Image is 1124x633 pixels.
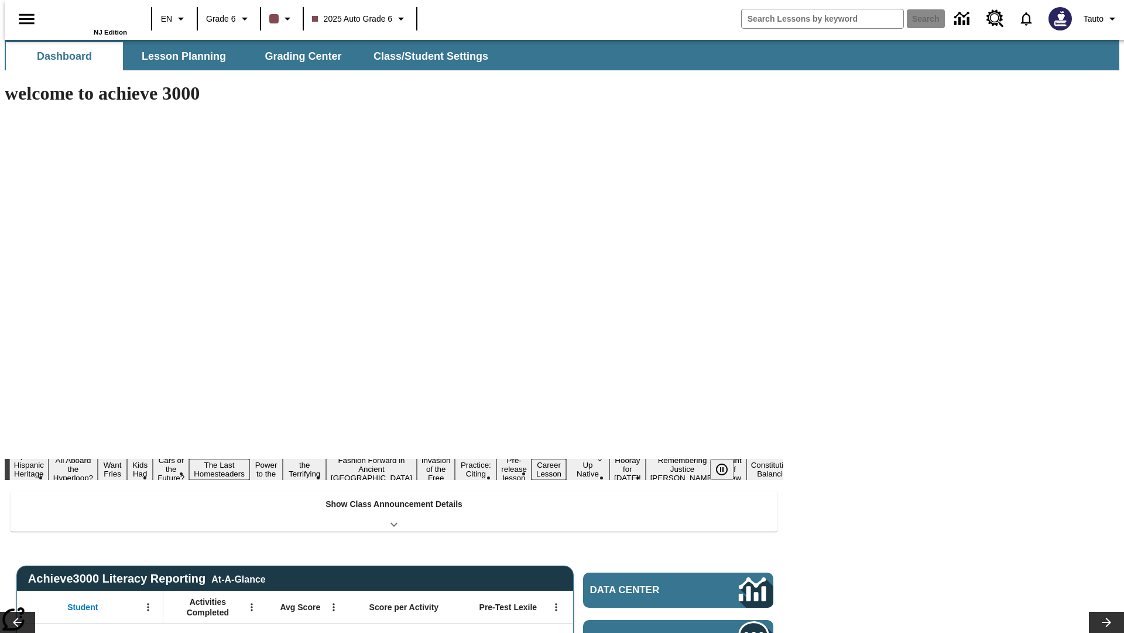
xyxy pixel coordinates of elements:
button: Open side menu [9,2,44,36]
button: Profile/Settings [1079,8,1124,29]
span: Pre-Test Lexile [479,602,537,612]
button: Slide 13 Career Lesson [532,459,566,480]
span: Avg Score [280,602,320,612]
a: Data Center [947,3,979,35]
a: Notifications [1011,4,1041,34]
span: Score per Activity [369,602,439,612]
button: Open Menu [325,598,342,616]
span: Dashboard [37,50,92,63]
span: Data Center [590,584,700,596]
button: Grading Center [245,42,362,70]
div: Pause [710,459,745,480]
button: Slide 8 Attack of the Terrifying Tomatoes [283,450,326,489]
button: Lesson Planning [125,42,242,70]
button: Slide 9 Fashion Forward in Ancient Rome [326,454,417,484]
div: Home [51,4,127,36]
button: Slide 3 Do You Want Fries With That? [98,441,127,498]
button: Class color is dark brown. Change class color [265,8,299,29]
img: Avatar [1048,7,1072,30]
button: Slide 18 The Constitution's Balancing Act [746,450,803,489]
input: search field [742,9,903,28]
div: At-A-Glance [211,572,265,585]
button: Slide 7 Solar Power to the People [249,450,283,489]
span: 2025 Auto Grade 6 [312,13,393,25]
button: Grade: Grade 6, Select a grade [201,8,256,29]
div: Show Class Announcement Details [11,491,777,532]
span: Activities Completed [169,597,246,618]
button: Dashboard [6,42,123,70]
a: Home [51,5,127,29]
span: Grade 6 [206,13,236,25]
span: Lesson Planning [142,50,226,63]
button: Slide 5 Cars of the Future? [153,454,189,484]
button: Slide 16 Remembering Justice O'Connor [646,454,719,484]
button: Slide 1 ¡Viva Hispanic Heritage Month! [9,450,49,489]
span: Student [67,602,98,612]
button: Class/Student Settings [364,42,498,70]
button: Language: EN, Select a language [156,8,193,29]
button: Open Menu [547,598,565,616]
p: Show Class Announcement Details [325,498,462,511]
button: Lesson carousel, Next [1089,612,1124,633]
button: Open Menu [139,598,157,616]
span: Achieve3000 Literacy Reporting [28,572,266,586]
button: Slide 12 Pre-release lesson [496,454,532,484]
button: Slide 11 Mixed Practice: Citing Evidence [455,450,496,489]
button: Slide 4 Dirty Jobs Kids Had To Do [127,441,153,498]
div: SubNavbar [5,42,499,70]
span: EN [161,13,172,25]
h1: welcome to achieve 3000 [5,83,783,104]
button: Slide 15 Hooray for Constitution Day! [609,454,646,484]
a: Resource Center, Will open in new tab [979,3,1011,35]
button: Slide 6 The Last Homesteaders [189,459,249,480]
div: SubNavbar [5,40,1119,70]
button: Slide 10 The Invasion of the Free CD [417,445,455,493]
button: Select a new avatar [1041,4,1079,34]
span: Grading Center [265,50,341,63]
span: Class/Student Settings [373,50,488,63]
button: Class: 2025 Auto Grade 6, Select your class [307,8,413,29]
button: Slide 14 Cooking Up Native Traditions [566,450,609,489]
button: Pause [710,459,734,480]
button: Open Menu [243,598,261,616]
a: Data Center [583,573,773,608]
span: NJ Edition [94,29,127,36]
button: Slide 2 All Aboard the Hyperloop? [49,454,98,484]
span: Tauto [1084,13,1104,25]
